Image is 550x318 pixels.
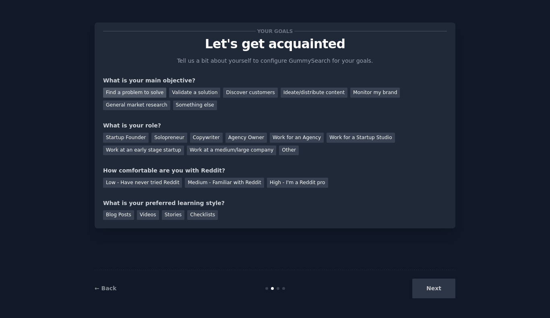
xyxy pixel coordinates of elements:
[95,285,116,291] a: ← Back
[103,178,182,188] div: Low - Have never tried Reddit
[223,88,277,98] div: Discover customers
[225,133,267,143] div: Agency Owner
[185,178,264,188] div: Medium - Familiar with Reddit
[279,146,299,156] div: Other
[103,133,149,143] div: Startup Founder
[103,146,184,156] div: Work at an early stage startup
[103,76,447,85] div: What is your main objective?
[327,133,395,143] div: Work for a Startup Studio
[103,88,166,98] div: Find a problem to solve
[169,88,220,98] div: Validate a solution
[350,88,400,98] div: Monitor my brand
[103,101,170,111] div: General market research
[187,146,276,156] div: Work at a medium/large company
[103,199,447,207] div: What is your preferred learning style?
[137,210,159,220] div: Videos
[162,210,184,220] div: Stories
[103,37,447,51] p: Let's get acquainted
[267,178,328,188] div: High - I'm a Reddit pro
[173,101,217,111] div: Something else
[256,27,294,35] span: Your goals
[270,133,324,143] div: Work for an Agency
[187,210,218,220] div: Checklists
[151,133,187,143] div: Solopreneur
[103,166,447,175] div: How comfortable are you with Reddit?
[174,57,376,65] p: Tell us a bit about yourself to configure GummySearch for your goals.
[103,121,447,130] div: What is your role?
[190,133,223,143] div: Copywriter
[281,88,347,98] div: Ideate/distribute content
[103,210,134,220] div: Blog Posts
